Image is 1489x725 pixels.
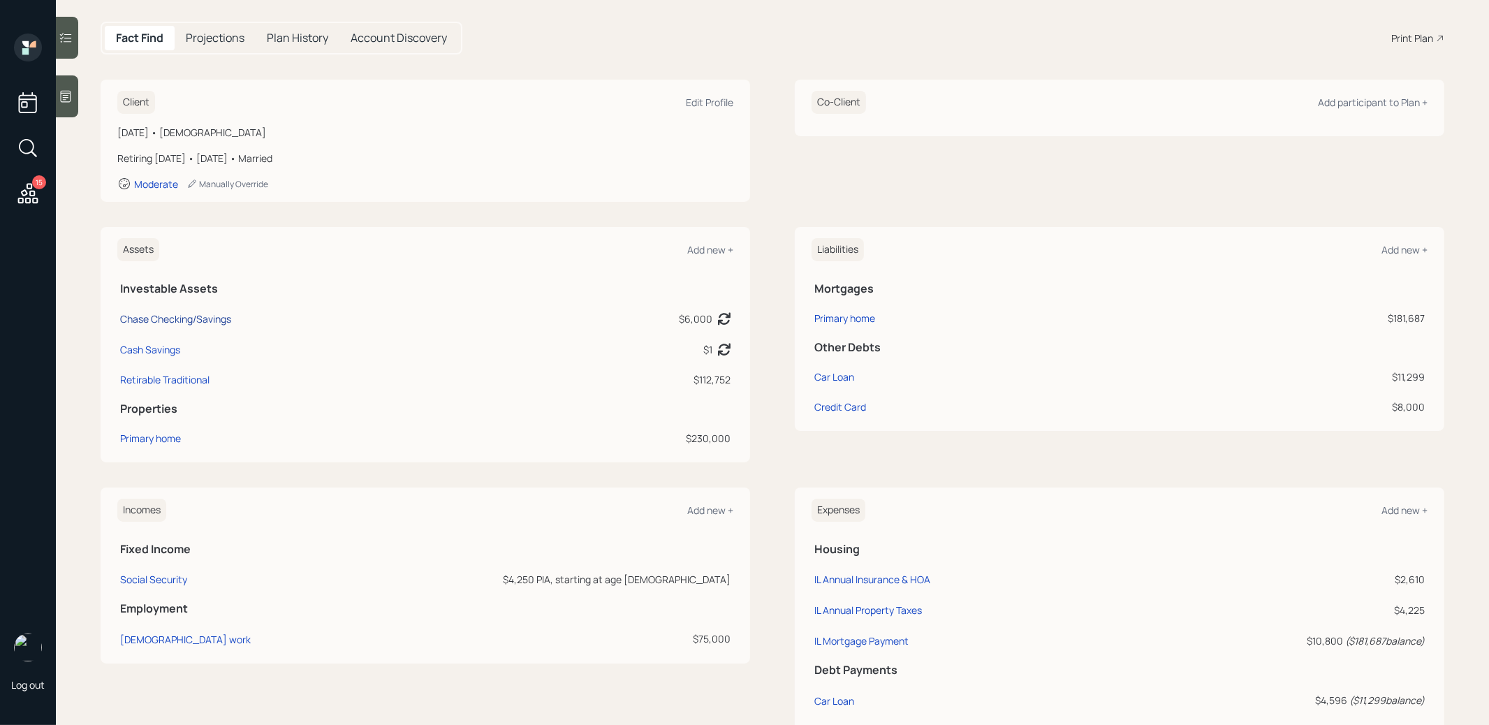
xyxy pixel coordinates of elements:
[534,431,731,446] div: $230,000
[812,499,865,522] h6: Expenses
[120,431,181,446] div: Primary home
[120,372,210,387] div: Retirable Traditional
[186,31,244,45] h5: Projections
[1157,572,1425,587] div: $2,610
[687,504,733,517] div: Add new +
[1189,400,1425,414] div: $8,000
[134,177,178,191] div: Moderate
[814,573,930,586] div: IL Annual Insurance & HOA
[814,369,854,384] div: Car Loan
[1189,311,1425,325] div: $181,687
[117,125,733,140] div: [DATE] • [DEMOGRAPHIC_DATA]
[120,312,231,326] div: Chase Checking/Savings
[703,342,712,357] div: $1
[11,678,45,691] div: Log out
[686,96,733,109] div: Edit Profile
[267,31,328,45] h5: Plan History
[32,175,46,189] div: 15
[116,31,163,45] h5: Fact Find
[814,543,1425,556] h5: Housing
[117,499,166,522] h6: Incomes
[120,602,731,615] h5: Employment
[120,543,731,556] h5: Fixed Income
[814,400,866,414] div: Credit Card
[679,312,712,326] div: $6,000
[1157,603,1425,617] div: $4,225
[14,634,42,661] img: treva-nostdahl-headshot.png
[120,633,251,646] div: [DEMOGRAPHIC_DATA] work
[117,91,155,114] h6: Client
[534,372,731,387] div: $112,752
[347,572,731,587] div: $4,250 PIA, starting at age [DEMOGRAPHIC_DATA]
[812,91,866,114] h6: Co-Client
[117,151,733,166] div: Retiring [DATE] • [DATE] • Married
[814,341,1425,354] h5: Other Debts
[687,243,733,256] div: Add new +
[812,238,864,261] h6: Liabilities
[1381,504,1428,517] div: Add new +
[120,342,180,357] div: Cash Savings
[120,402,731,416] h5: Properties
[1349,694,1425,707] i: ( $11,299 balance)
[1345,634,1425,647] i: ( $181,687 balance)
[347,631,731,646] div: $75,000
[814,634,909,647] div: IL Mortgage Payment
[814,664,1425,677] h5: Debt Payments
[1157,634,1425,648] div: $10,800
[1157,693,1425,708] div: $4,596
[1189,369,1425,384] div: $11,299
[120,573,187,586] div: Social Security
[1391,31,1433,45] div: Print Plan
[814,694,854,708] div: Car Loan
[1318,96,1428,109] div: Add participant to Plan +
[1381,243,1428,256] div: Add new +
[814,311,875,325] div: Primary home
[814,603,922,617] div: IL Annual Property Taxes
[814,282,1425,295] h5: Mortgages
[117,238,159,261] h6: Assets
[186,178,268,190] div: Manually Override
[351,31,447,45] h5: Account Discovery
[120,282,731,295] h5: Investable Assets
